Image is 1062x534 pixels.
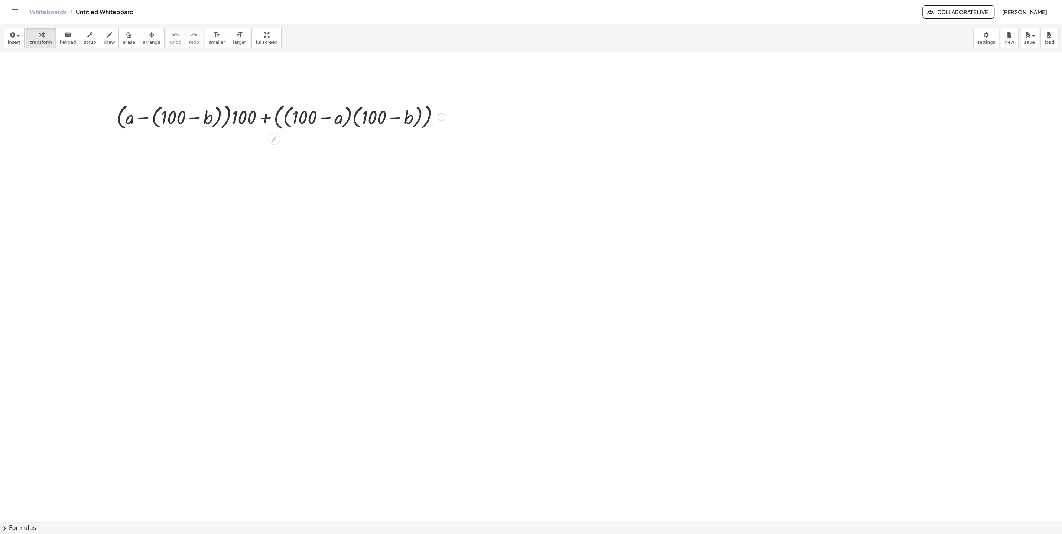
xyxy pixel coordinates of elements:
[1002,9,1047,15] span: [PERSON_NAME]
[139,28,165,48] button: arrange
[191,30,198,39] i: redo
[269,133,280,145] div: Edit math
[185,28,203,48] button: redoredo
[104,40,115,45] span: draw
[118,28,139,48] button: erase
[26,28,56,48] button: transform
[80,28,100,48] button: scrub
[929,9,988,15] span: Collaborate Live
[30,8,67,16] a: Whiteboards
[84,40,96,45] span: scrub
[236,30,243,39] i: format_size
[256,40,277,45] span: fullscreen
[233,40,246,45] span: larger
[100,28,119,48] button: draw
[56,28,80,48] button: keyboardkeypad
[213,30,220,39] i: format_size
[1001,28,1019,48] button: new
[209,40,225,45] span: smaller
[64,30,71,39] i: keyboard
[123,40,135,45] span: erase
[60,40,76,45] span: keypad
[30,40,52,45] span: transform
[4,28,25,48] button: insert
[973,28,999,48] button: settings
[166,28,185,48] button: undoundo
[977,40,995,45] span: settings
[1024,40,1035,45] span: save
[189,40,199,45] span: redo
[922,5,994,19] button: Collaborate Live
[170,40,181,45] span: undo
[996,5,1053,19] button: [PERSON_NAME]
[1020,28,1039,48] button: save
[1040,28,1058,48] button: load
[205,28,229,48] button: format_sizesmaller
[9,6,21,18] button: Toggle navigation
[8,40,20,45] span: insert
[1005,40,1014,45] span: new
[143,40,160,45] span: arrange
[172,30,179,39] i: undo
[1045,40,1054,45] span: load
[229,28,250,48] button: format_sizelarger
[251,28,281,48] button: fullscreen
